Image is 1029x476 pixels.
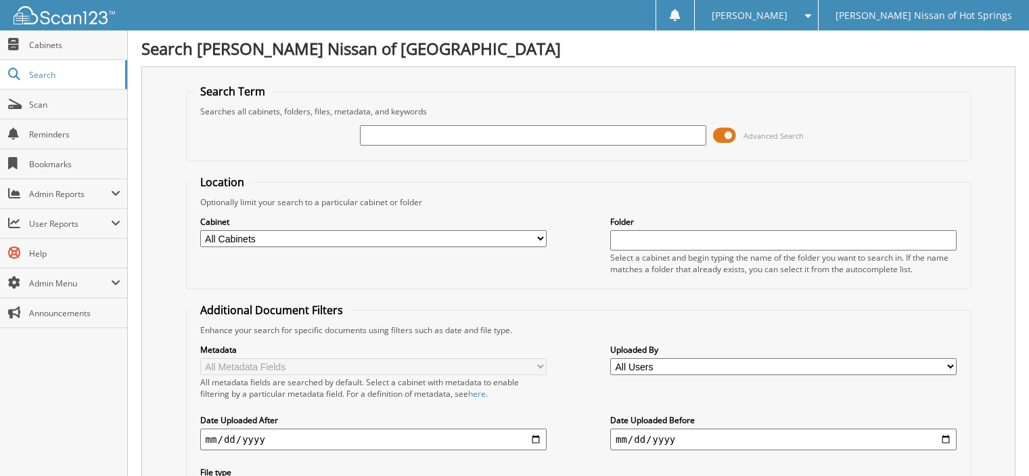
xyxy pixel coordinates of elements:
[193,106,964,117] div: Searches all cabinets, folders, files, metadata, and keywords
[193,303,350,318] legend: Additional Document Filters
[712,12,787,20] span: [PERSON_NAME]
[29,307,120,319] span: Announcements
[29,99,120,110] span: Scan
[610,414,957,426] label: Date Uploaded Before
[14,6,115,24] img: scan123-logo-white.svg
[610,216,957,228] label: Folder
[29,69,118,81] span: Search
[29,278,111,289] span: Admin Menu
[200,414,547,426] label: Date Uploaded After
[193,196,964,208] div: Optionally limit your search to a particular cabinet or folder
[610,344,957,355] label: Uploaded By
[610,429,957,450] input: end
[29,218,111,230] span: User Reports
[744,131,804,141] span: Advanced Search
[29,248,120,259] span: Help
[193,324,964,336] div: Enhance your search for specific documents using filters such as date and file type.
[200,429,547,450] input: start
[29,188,111,200] span: Admin Reports
[193,175,251,190] legend: Location
[200,376,547,399] div: All metadata fields are searched by default. Select a cabinet with metadata to enable filtering b...
[200,216,547,228] label: Cabinet
[193,84,272,99] legend: Search Term
[141,37,1015,60] h1: Search [PERSON_NAME] Nissan of [GEOGRAPHIC_DATA]
[29,39,120,51] span: Cabinets
[836,12,1012,20] span: [PERSON_NAME] Nissan of Hot Springs
[29,129,120,140] span: Reminders
[610,252,957,275] div: Select a cabinet and begin typing the name of the folder you want to search in. If the name match...
[468,388,486,399] a: here
[29,158,120,170] span: Bookmarks
[200,344,547,355] label: Metadata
